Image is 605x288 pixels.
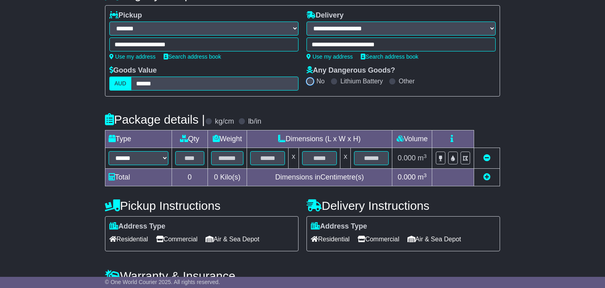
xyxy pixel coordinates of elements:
td: Kilo(s) [208,169,247,186]
span: Residential [311,233,350,245]
label: Lithium Battery [340,77,383,85]
td: Qty [172,130,208,148]
a: Search address book [361,53,418,60]
sup: 3 [424,172,427,178]
label: Address Type [109,222,166,231]
h4: Warranty & Insurance [105,269,500,282]
span: 0.000 [398,173,416,181]
a: Use my address [109,53,156,60]
span: m [418,154,427,162]
label: Any Dangerous Goods? [306,66,395,75]
span: Air & Sea Depot [206,233,259,245]
td: Dimensions in Centimetre(s) [247,169,392,186]
span: Commercial [156,233,198,245]
td: 0 [172,169,208,186]
a: Add new item [483,173,490,181]
sup: 3 [424,153,427,159]
label: Delivery [306,11,344,20]
a: Use my address [306,53,353,60]
td: Total [105,169,172,186]
h4: Pickup Instructions [105,199,299,212]
span: 0 [214,173,218,181]
label: Pickup [109,11,142,20]
td: Weight [208,130,247,148]
label: No [316,77,324,85]
td: x [289,148,299,169]
td: x [340,148,351,169]
label: lb/in [248,117,261,126]
span: Residential [109,233,148,245]
a: Search address book [164,53,221,60]
span: 0.000 [398,154,416,162]
label: Goods Value [109,66,157,75]
label: kg/cm [215,117,234,126]
label: Other [399,77,415,85]
span: © One World Courier 2025. All rights reserved. [105,279,220,285]
td: Volume [392,130,432,148]
td: Type [105,130,172,148]
label: AUD [109,77,132,91]
td: Dimensions (L x W x H) [247,130,392,148]
h4: Delivery Instructions [306,199,500,212]
h4: Package details | [105,113,205,126]
label: Address Type [311,222,367,231]
span: Commercial [358,233,399,245]
a: Remove this item [483,154,490,162]
span: Air & Sea Depot [407,233,461,245]
span: m [418,173,427,181]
